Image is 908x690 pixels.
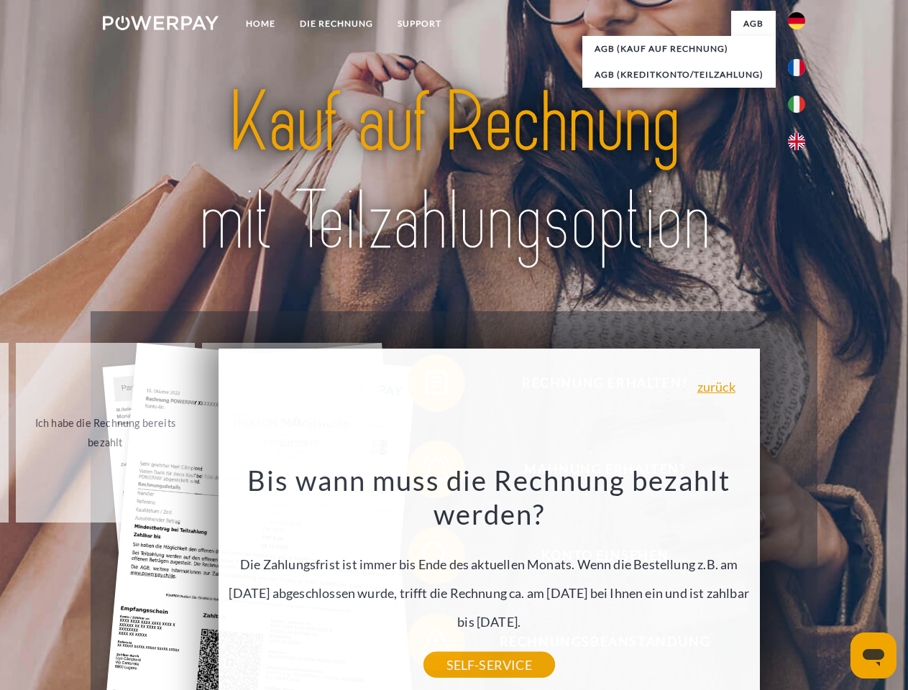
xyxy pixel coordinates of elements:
[137,69,771,275] img: title-powerpay_de.svg
[103,16,219,30] img: logo-powerpay-white.svg
[731,11,776,37] a: agb
[788,59,805,76] img: fr
[788,133,805,150] img: en
[423,652,555,678] a: SELF-SERVICE
[788,96,805,113] img: it
[226,463,751,665] div: Die Zahlungsfrist ist immer bis Ende des aktuellen Monats. Wenn die Bestellung z.B. am [DATE] abg...
[582,62,776,88] a: AGB (Kreditkonto/Teilzahlung)
[288,11,385,37] a: DIE RECHNUNG
[226,463,751,532] h3: Bis wann muss die Rechnung bezahlt werden?
[850,632,896,678] iframe: Schaltfläche zum Öffnen des Messaging-Fensters
[234,11,288,37] a: Home
[697,380,735,393] a: zurück
[385,11,454,37] a: SUPPORT
[788,12,805,29] img: de
[582,36,776,62] a: AGB (Kauf auf Rechnung)
[24,413,186,452] div: Ich habe die Rechnung bereits bezahlt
